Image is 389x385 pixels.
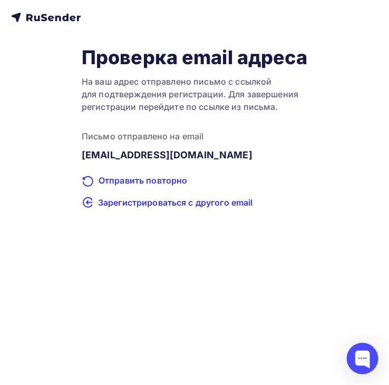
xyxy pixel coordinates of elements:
div: Отправить повторно [82,174,307,188]
span: Зарегистрироваться с другого email [98,196,253,209]
div: На ваш адрес отправлено письмо с ссылкой для подтверждения регистрации. Для завершения регистраци... [82,75,307,113]
div: Письмо отправлено на email [82,130,307,143]
div: [EMAIL_ADDRESS][DOMAIN_NAME] [82,149,307,161]
h1: Проверка email адреса [82,46,307,69]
